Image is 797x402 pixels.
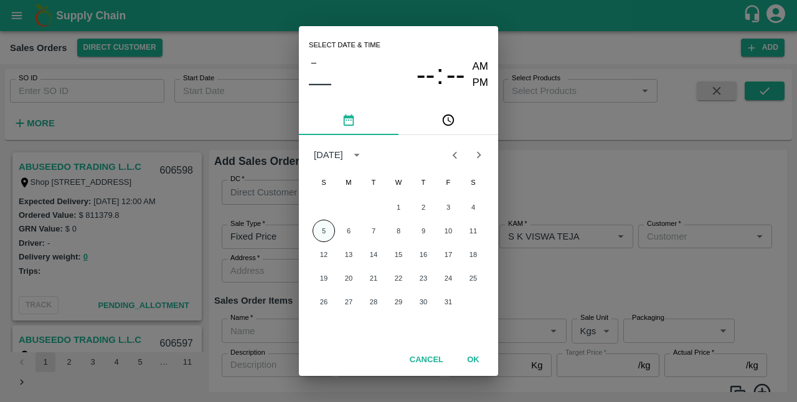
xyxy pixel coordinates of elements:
[412,170,435,195] span: Thursday
[437,170,460,195] span: Friday
[412,291,435,313] button: 30
[462,196,484,218] button: 4
[437,243,460,266] button: 17
[398,105,498,135] button: pick time
[387,196,410,218] button: 1
[362,170,385,195] span: Tuesday
[337,243,360,266] button: 13
[412,196,435,218] button: 2
[313,291,335,313] button: 26
[473,58,489,75] button: AM
[462,170,484,195] span: Saturday
[412,267,435,289] button: 23
[437,196,460,218] button: 3
[462,220,484,242] button: 11
[362,291,385,313] button: 28
[387,243,410,266] button: 15
[387,267,410,289] button: 22
[313,243,335,266] button: 12
[417,58,435,91] button: --
[311,54,316,70] span: –
[299,105,398,135] button: pick date
[387,220,410,242] button: 8
[314,148,343,162] div: [DATE]
[387,291,410,313] button: 29
[362,220,385,242] button: 7
[437,220,460,242] button: 10
[313,220,335,242] button: 5
[362,243,385,266] button: 14
[337,291,360,313] button: 27
[309,54,319,70] button: –
[446,58,465,91] button: --
[436,58,443,91] span: :
[443,143,466,167] button: Previous month
[337,267,360,289] button: 20
[437,267,460,289] button: 24
[405,349,448,371] button: Cancel
[362,267,385,289] button: 21
[473,75,489,91] button: PM
[412,220,435,242] button: 9
[347,145,367,165] button: calendar view is open, switch to year view
[337,220,360,242] button: 6
[462,243,484,266] button: 18
[387,170,410,195] span: Wednesday
[309,36,380,55] span: Select date & time
[313,170,335,195] span: Sunday
[337,170,360,195] span: Monday
[453,349,493,371] button: OK
[309,70,331,95] button: ––
[437,291,460,313] button: 31
[462,267,484,289] button: 25
[412,243,435,266] button: 16
[313,267,335,289] button: 19
[467,143,491,167] button: Next month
